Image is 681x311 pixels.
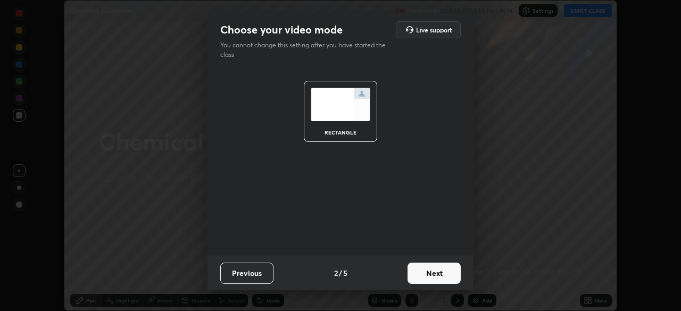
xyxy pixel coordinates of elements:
[343,267,347,279] h4: 5
[220,263,273,284] button: Previous
[311,88,370,121] img: normalScreenIcon.ae25ed63.svg
[339,267,342,279] h4: /
[408,263,461,284] button: Next
[220,23,343,37] h2: Choose your video mode
[319,130,362,135] div: rectangle
[334,267,338,279] h4: 2
[416,27,452,33] h5: Live support
[220,40,393,60] p: You cannot change this setting after you have started the class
